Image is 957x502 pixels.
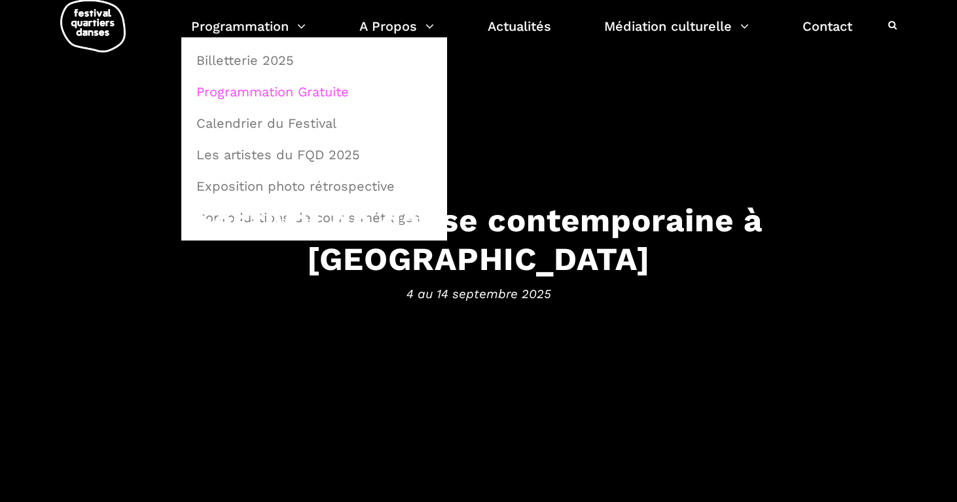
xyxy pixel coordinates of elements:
a: Actualités [488,15,551,37]
a: Programmation [191,15,306,37]
a: Billetterie 2025 [189,45,440,75]
a: Calendrier du Festival [189,108,440,138]
a: Exposition photo rétrospective [189,171,440,201]
a: A Propos [359,15,434,37]
a: Programmation Gratuite [189,77,440,107]
a: Médiation culturelle [604,15,749,37]
a: Les artistes du FQD 2025 [189,140,440,170]
h3: Festival de danse contemporaine à [GEOGRAPHIC_DATA] [73,201,884,278]
span: 4 au 14 septembre 2025 [73,284,884,304]
a: Contact [803,15,852,37]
